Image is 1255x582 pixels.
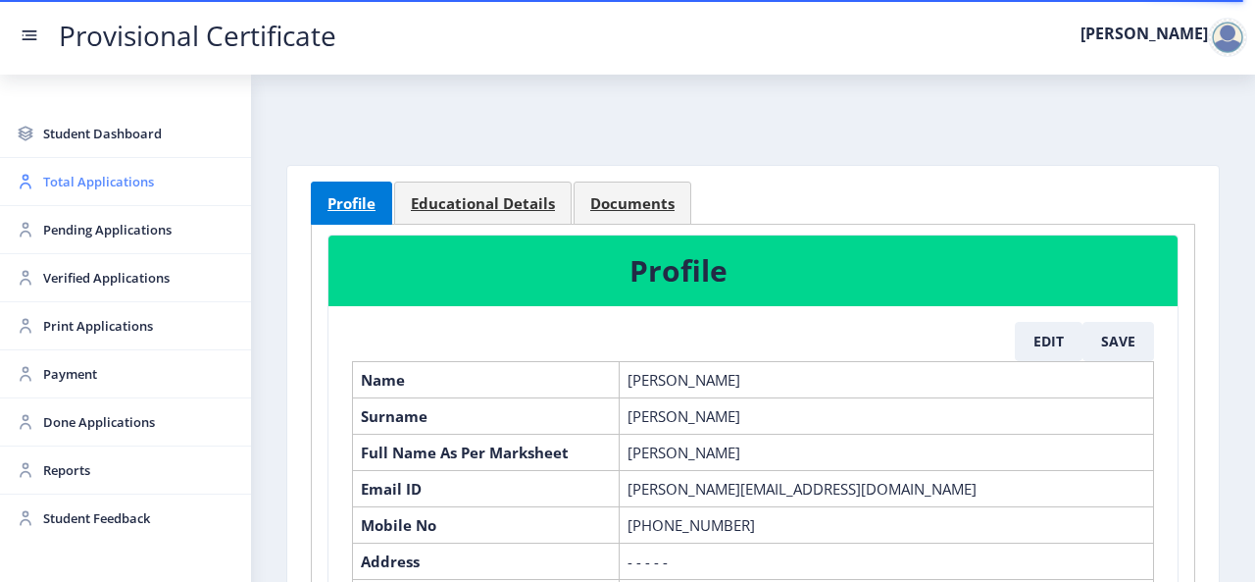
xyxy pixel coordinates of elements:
[1080,26,1208,41] label: [PERSON_NAME]
[590,196,675,211] span: Documents
[43,506,235,530] span: Student Feedback
[39,26,356,46] a: Provisional Certificate
[43,458,235,482] span: Reports
[43,362,235,386] span: Payment
[353,434,620,470] th: Full Name As Per Marksheet
[43,122,235,145] span: Student Dashboard
[353,361,620,397] th: Name
[353,543,620,579] th: Address
[1082,322,1154,361] button: Save
[620,470,1154,506] td: [PERSON_NAME][EMAIL_ADDRESS][DOMAIN_NAME]
[353,506,620,543] th: Mobile No
[620,434,1154,470] td: [PERSON_NAME]
[43,170,235,193] span: Total Applications
[43,314,235,338] span: Print Applications
[43,218,235,241] span: Pending Applications
[629,251,946,291] h3: Profile
[620,397,1154,434] td: [PERSON_NAME]
[620,543,1154,579] td: - - - - -
[1015,322,1082,361] button: Edit
[327,196,376,211] span: Profile
[620,361,1154,397] td: [PERSON_NAME]
[353,470,620,506] th: Email ID
[353,397,620,434] th: Surname
[620,506,1154,543] td: [PHONE_NUMBER]
[43,266,235,290] span: Verified Applications
[411,196,555,211] span: Educational Details
[43,410,235,434] span: Done Applications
